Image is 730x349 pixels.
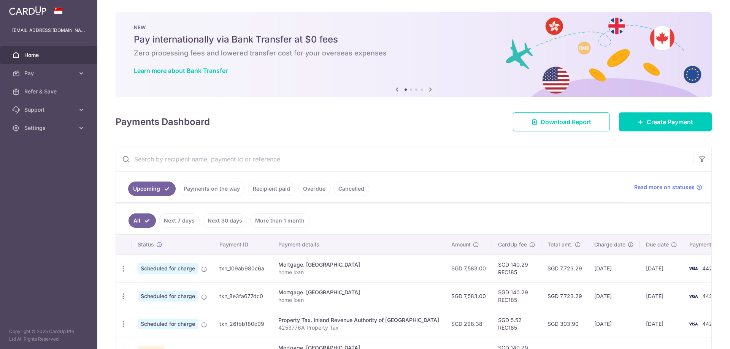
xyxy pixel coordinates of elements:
a: Read more on statuses [634,183,702,191]
span: Home [24,51,75,59]
a: Payments on the way [179,182,245,196]
span: Charge date [594,241,625,248]
img: Bank Card [686,319,701,328]
img: Bank Card [686,264,701,273]
td: SGD 7,583.00 [445,282,492,310]
span: Create Payment [647,117,693,126]
a: Recipient paid [248,182,295,196]
span: Pay [24,69,75,77]
td: [DATE] [640,254,683,282]
span: Due date [646,241,669,248]
th: Payment ID [213,235,272,254]
img: Bank Card [686,292,701,301]
span: Settings [24,124,75,132]
a: Next 30 days [203,213,247,228]
img: Bank transfer banner [116,12,712,97]
span: CardUp fee [498,241,527,248]
a: Next 7 days [159,213,200,228]
p: [EMAIL_ADDRESS][DOMAIN_NAME] [12,27,85,34]
td: SGD 140.29 REC185 [492,254,541,282]
td: txn_109ab980c6a [213,254,272,282]
td: txn_26fbb180c09 [213,310,272,338]
th: Payment details [272,235,445,254]
span: 4426 [702,293,716,299]
p: home loan [278,296,439,304]
h6: Zero processing fees and lowered transfer cost for your overseas expenses [134,49,693,58]
td: SGD 298.38 [445,310,492,338]
td: [DATE] [588,254,640,282]
a: More than 1 month [250,213,309,228]
td: SGD 7,723.29 [541,254,588,282]
h4: Payments Dashboard [116,115,210,129]
td: [DATE] [640,282,683,310]
h5: Pay internationally via Bank Transfer at $0 fees [134,33,693,46]
td: txn_8e3fa677dc0 [213,282,272,310]
span: Refer & Save [24,88,75,95]
span: 4426 [702,265,716,272]
span: Scheduled for charge [138,263,198,274]
img: CardUp [9,6,46,15]
span: Total amt. [547,241,573,248]
td: SGD 7,723.29 [541,282,588,310]
td: SGD 140.29 REC185 [492,282,541,310]
span: Read more on statuses [634,183,695,191]
a: Overdue [298,182,330,196]
span: Scheduled for charge [138,319,198,329]
td: SGD 5.52 REC185 [492,310,541,338]
input: Search by recipient name, payment id or reference [116,147,693,171]
a: Create Payment [619,112,712,131]
span: Download Report [541,117,591,126]
a: Download Report [513,112,610,131]
td: [DATE] [588,282,640,310]
span: 4426 [702,321,716,327]
span: Amount [451,241,471,248]
a: Learn more about Bank Transfer [134,67,228,74]
a: All [129,213,156,228]
span: Support [24,106,75,114]
td: SGD 7,583.00 [445,254,492,282]
a: Cancelled [333,182,369,196]
a: Upcoming [128,182,176,196]
td: [DATE] [640,310,683,338]
span: Status [138,241,154,248]
div: Mortgage. [GEOGRAPHIC_DATA] [278,289,439,296]
div: Mortgage. [GEOGRAPHIC_DATA] [278,261,439,268]
span: Scheduled for charge [138,291,198,302]
p: home loan [278,268,439,276]
div: Property Tax. Inland Revenue Authority of [GEOGRAPHIC_DATA] [278,316,439,324]
td: [DATE] [588,310,640,338]
p: 4253776A Property Tax [278,324,439,332]
td: SGD 303.90 [541,310,588,338]
p: NEW [134,24,693,30]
